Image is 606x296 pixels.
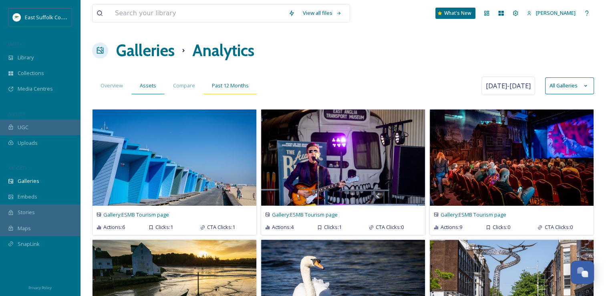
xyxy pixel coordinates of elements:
[18,69,44,77] span: Collections
[93,109,256,206] img: e58002c7-400b-48cb-9def-6a495bd7a5e3.jpg
[8,41,22,47] span: MEDIA
[18,139,38,147] span: Uploads
[8,111,25,117] span: COLLECT
[486,81,531,91] span: [DATE] - [DATE]
[536,9,576,16] span: [PERSON_NAME]
[103,223,125,231] span: Actions: 6
[376,223,404,231] span: CTA Clicks: 0
[140,82,156,89] span: Assets
[493,223,510,231] span: Clicks: 0
[18,177,39,185] span: Galleries
[272,211,338,218] span: Gallery: ESMB Tourism page
[207,223,235,231] span: CTA Clicks: 1
[544,223,572,231] span: CTA Clicks: 0
[435,8,475,19] a: What's New
[13,13,21,21] img: ESC%20Logo.png
[25,13,72,21] span: East Suffolk Council
[155,223,173,231] span: Clicks: 1
[272,223,294,231] span: Actions: 4
[571,261,594,284] button: Open Chat
[18,240,40,248] span: SnapLink
[18,193,37,201] span: Embeds
[28,282,52,292] a: Privacy Policy
[261,109,425,206] img: 5cc2063f-ff1d-4423-ac80-6928f53394a8.jpg
[192,39,254,63] h1: Analytics
[116,39,175,63] a: Galleries
[103,211,169,218] span: Gallery: ESMB Tourism page
[324,223,342,231] span: Clicks: 1
[261,109,425,235] a: Gallery:ESMB Tourism pageActions:4Clicks:1CTA Clicks:0
[545,77,594,94] button: All Galleries
[523,5,580,21] a: [PERSON_NAME]
[441,211,506,218] span: Gallery: ESMB Tourism page
[212,82,249,89] span: Past 12 Months
[18,124,28,131] span: UGC
[92,109,257,235] a: Gallery:ESMB Tourism pageActions:6Clicks:1CTA Clicks:1
[18,54,34,61] span: Library
[8,165,26,171] span: WIDGETS
[441,223,462,231] span: Actions: 9
[430,109,594,206] img: 1d9d7ec9-6772-4f1f-90cb-d674756eb06b.jpg
[299,5,346,21] a: View all files
[111,4,284,22] input: Search your library
[18,209,35,216] span: Stories
[18,225,31,232] span: Maps
[101,82,123,89] span: Overview
[173,82,195,89] span: Compare
[28,285,52,290] span: Privacy Policy
[18,85,53,93] span: Media Centres
[429,109,594,235] a: Gallery:ESMB Tourism pageActions:9Clicks:0CTA Clicks:0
